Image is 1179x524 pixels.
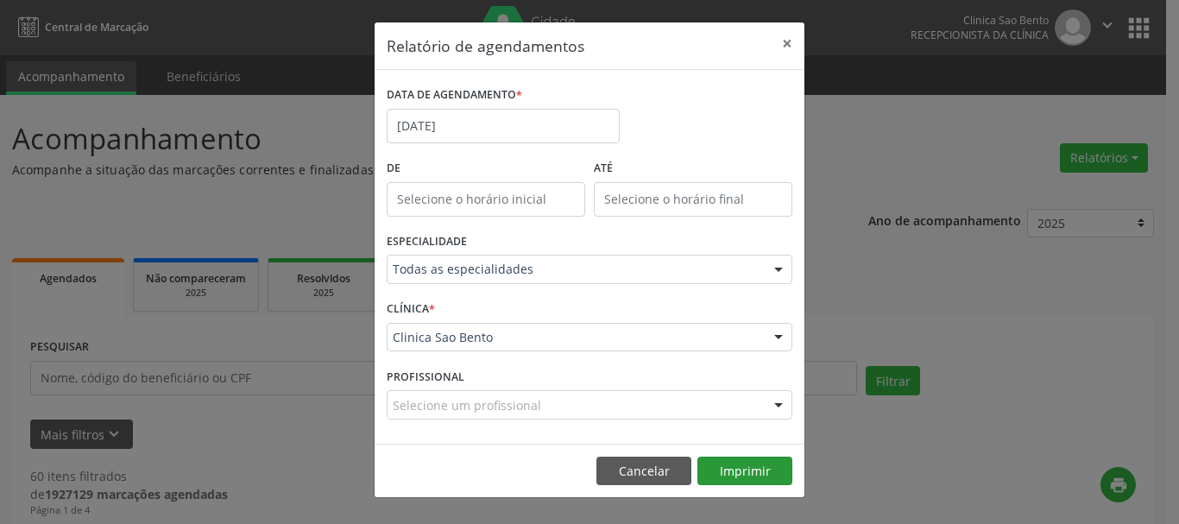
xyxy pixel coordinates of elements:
[387,182,585,217] input: Selecione o horário inicial
[594,155,792,182] label: ATÉ
[770,22,804,65] button: Close
[387,296,435,323] label: CLÍNICA
[387,82,522,109] label: DATA DE AGENDAMENTO
[393,261,757,278] span: Todas as especialidades
[387,155,585,182] label: De
[387,229,467,256] label: ESPECIALIDADE
[596,457,691,486] button: Cancelar
[697,457,792,486] button: Imprimir
[393,396,541,414] span: Selecione um profissional
[387,363,464,390] label: PROFISSIONAL
[393,329,757,346] span: Clinica Sao Bento
[387,35,584,57] h5: Relatório de agendamentos
[387,109,620,143] input: Selecione uma data ou intervalo
[594,182,792,217] input: Selecione o horário final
